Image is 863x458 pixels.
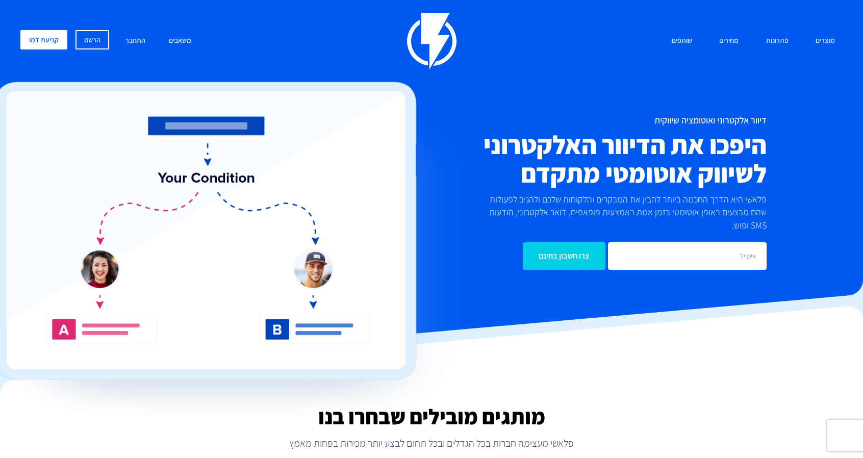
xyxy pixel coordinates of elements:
[20,30,67,49] a: קביעת דמו
[808,30,843,52] a: מוצרים
[371,131,767,188] h2: היפכו את הדיוור האלקטרוני לשיווק אוטומטי מתקדם
[75,30,109,49] a: הרשם
[664,30,700,52] a: שותפים
[758,30,796,52] a: פתרונות
[523,242,605,270] input: צרו חשבון בחינם
[161,30,199,52] a: משאבים
[712,30,746,52] a: מחירים
[608,242,766,270] input: אימייל
[371,115,767,125] h1: דיוור אלקטרוני ואוטומציה שיווקית
[118,30,153,52] a: התחבר
[473,193,767,232] p: פלאשי היא הדרך החכמה ביותר להבין את המבקרים והלקוחות שלכם ולהגיב לפעולות שהם מבצעים באופן אוטומטי...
